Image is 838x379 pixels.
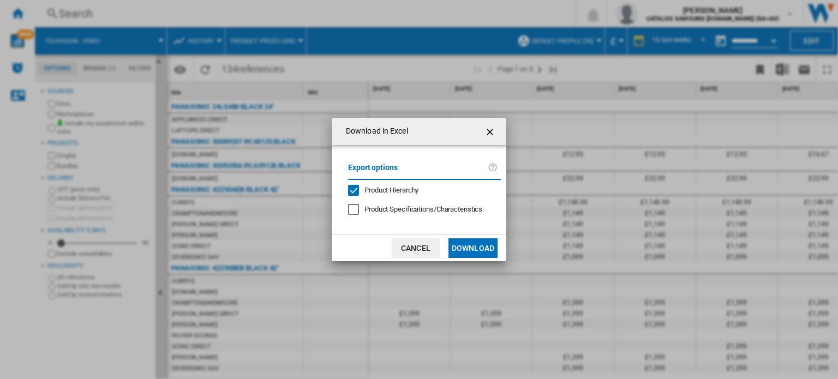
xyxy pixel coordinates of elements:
div: Only applies to Category View [364,204,482,214]
button: getI18NText('BUTTONS.CLOSE_DIALOG') [480,121,502,142]
button: Download [448,238,498,258]
h4: Download in Excel [340,126,408,137]
label: Export options [348,161,488,182]
span: Product Hierarchy [364,186,418,194]
button: Cancel [392,238,440,258]
span: Product Specifications/Characteristics [364,205,482,213]
md-checkbox: Product Hierarchy [348,185,492,196]
ng-md-icon: getI18NText('BUTTONS.CLOSE_DIALOG') [484,125,498,139]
